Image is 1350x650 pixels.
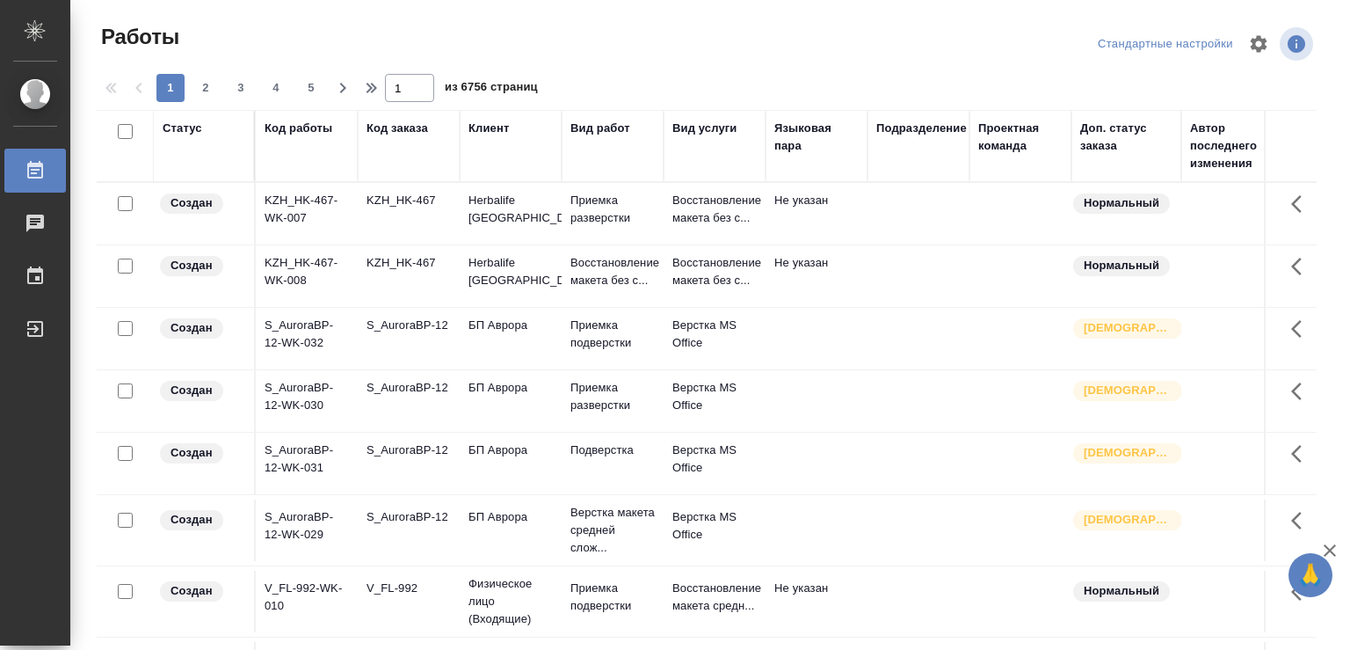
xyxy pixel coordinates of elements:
[445,77,538,102] span: из 6756 страниц
[672,120,737,137] div: Вид услуги
[468,120,509,137] div: Клиент
[1281,500,1323,542] button: Здесь прячутся важные кнопки
[158,379,245,403] div: Заказ еще не согласован с клиентом, искать исполнителей рано
[570,192,655,227] p: Приемка разверстки
[227,79,255,97] span: 3
[367,317,451,334] div: S_AuroraBP-12
[262,79,290,97] span: 4
[367,120,428,137] div: Код заказа
[1281,245,1323,288] button: Здесь прячутся важные кнопки
[256,433,358,494] td: S_AuroraBP-12-WK-031
[256,370,358,432] td: S_AuroraBP-12-WK-030
[256,500,358,561] td: S_AuroraBP-12-WK-029
[171,194,213,212] p: Создан
[367,508,451,526] div: S_AuroraBP-12
[171,511,213,529] p: Создан
[1280,27,1317,61] span: Посмотреть информацию
[1281,571,1323,613] button: Здесь прячутся важные кнопки
[158,442,245,465] div: Заказ еще не согласован с клиентом, искать исполнителей рано
[1084,319,1172,337] p: [DEMOGRAPHIC_DATA]
[367,580,451,597] div: V_FL-992
[367,192,451,209] div: KZH_HK-467
[766,571,867,632] td: Не указан
[570,580,655,615] p: Приемка подверстки
[468,442,553,459] p: БП Аврора
[192,79,220,97] span: 2
[570,504,655,557] p: Верстка макета средней слож...
[1281,370,1323,413] button: Здесь прячутся важные кнопки
[158,317,245,340] div: Заказ еще не согласован с клиентом, искать исполнителей рано
[192,74,220,102] button: 2
[256,183,358,245] td: KZH_HK-467-WK-007
[367,379,451,397] div: S_AuroraBP-12
[158,580,245,603] div: Заказ еще не согласован с клиентом, искать исполнителей рано
[672,442,757,477] p: Верстка MS Office
[171,382,213,399] p: Создан
[1084,382,1172,399] p: [DEMOGRAPHIC_DATA]
[672,508,757,544] p: Верстка MS Office
[468,317,553,334] p: БП Аврора
[158,254,245,278] div: Заказ еще не согласован с клиентом, искать исполнителей рано
[97,23,179,51] span: Работы
[171,444,213,462] p: Создан
[158,508,245,532] div: Заказ еще не согласован с клиентом, искать исполнителей рано
[468,575,553,628] p: Физическое лицо (Входящие)
[227,74,255,102] button: 3
[570,120,630,137] div: Вид работ
[468,379,553,397] p: БП Аврора
[171,582,213,600] p: Создан
[570,317,655,352] p: Приемка подверстки
[297,79,325,97] span: 5
[766,245,867,307] td: Не указан
[256,245,358,307] td: KZH_HK-467-WK-008
[256,571,358,632] td: V_FL-992-WK-010
[1084,582,1159,600] p: Нормальный
[262,74,290,102] button: 4
[1093,31,1237,58] div: split button
[766,183,867,245] td: Не указан
[1190,120,1274,172] div: Автор последнего изменения
[171,319,213,337] p: Создан
[158,192,245,215] div: Заказ еще не согласован с клиентом, искать исполнителей рано
[1084,194,1159,212] p: Нормальный
[1281,433,1323,475] button: Здесь прячутся важные кнопки
[774,120,859,155] div: Языковая пара
[171,257,213,274] p: Создан
[163,120,202,137] div: Статус
[1084,511,1172,529] p: [DEMOGRAPHIC_DATA]
[1237,23,1280,65] span: Настроить таблицу
[367,254,451,272] div: KZH_HK-467
[1296,557,1325,594] span: 🙏
[570,254,655,289] p: Восстановление макета без с...
[1281,183,1323,225] button: Здесь прячутся важные кнопки
[256,308,358,369] td: S_AuroraBP-12-WK-032
[570,379,655,414] p: Приемка разверстки
[672,580,757,615] p: Восстановление макета средн...
[672,317,757,352] p: Верстка MS Office
[570,442,655,459] p: Подверстка
[672,379,757,414] p: Верстка MS Office
[468,192,553,227] p: Herbalife [GEOGRAPHIC_DATA]
[367,442,451,459] div: S_AuroraBP-12
[265,120,332,137] div: Код работы
[1281,308,1323,350] button: Здесь прячутся важные кнопки
[1288,553,1332,597] button: 🙏
[1084,257,1159,274] p: Нормальный
[1080,120,1172,155] div: Доп. статус заказа
[468,254,553,289] p: Herbalife [GEOGRAPHIC_DATA]
[297,74,325,102] button: 5
[672,254,757,289] p: Восстановление макета без с...
[1084,444,1172,462] p: [DEMOGRAPHIC_DATA]
[672,192,757,227] p: Восстановление макета без с...
[978,120,1063,155] div: Проектная команда
[468,508,553,526] p: БП Аврора
[876,120,967,137] div: Подразделение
